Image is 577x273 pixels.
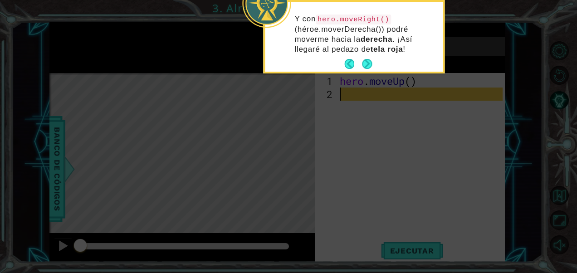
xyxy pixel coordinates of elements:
[344,59,362,69] button: Back
[361,58,373,70] button: Next
[294,14,436,54] p: Y con (héroe.moverDerecha()) podré moverme hacia la . ¡Así llegaré al pedazo de !
[371,45,403,54] strong: tela roja
[316,15,391,24] code: hero.moveRight()
[361,35,392,44] strong: derecha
